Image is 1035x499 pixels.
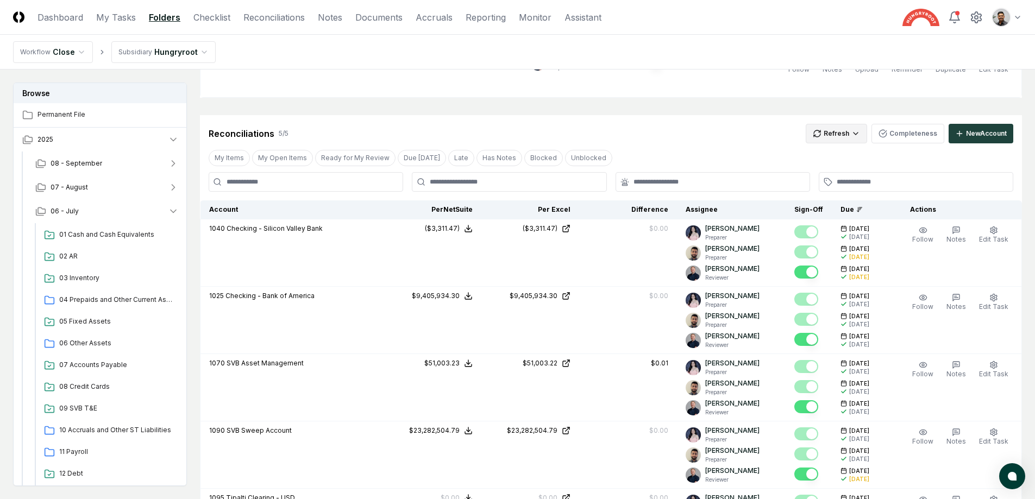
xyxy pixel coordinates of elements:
span: Follow [912,437,933,445]
button: $9,405,934.30 [412,291,473,301]
div: [DATE] [849,253,869,261]
a: 11 Payroll [40,443,179,462]
img: ACg8ocLvq7MjQV6RZF1_Z8o96cGG_vCwfvrLdMx8PuJaibycWA8ZaAE=s96-c [686,266,701,281]
p: [PERSON_NAME] [705,466,760,476]
button: Edit Task [977,358,1011,381]
a: $51,003.22 [490,358,570,368]
div: Actions [901,205,1013,214]
button: Ready for My Review [315,150,396,166]
button: Blocked [524,150,563,166]
a: 05 Fixed Assets [40,312,179,332]
th: Per Excel [481,200,579,219]
div: [DATE] [849,233,869,241]
span: Checking - Silicon Valley Bank [227,224,323,232]
span: 07 Accounts Payable [59,360,174,370]
button: Follow [910,224,936,247]
div: ($3,311.47) [523,224,557,233]
a: 09 SVB T&E [40,399,179,419]
p: Reviewer [705,476,760,484]
p: [PERSON_NAME] [705,311,760,321]
button: My Open Items [252,150,313,166]
button: NewAccount [949,124,1013,143]
button: 06 - July [27,199,187,223]
p: [PERSON_NAME] [705,291,760,301]
p: Preparer [705,388,760,396]
div: [DATE] [849,320,869,329]
span: SVB Sweep Account [227,426,292,434]
span: 09 SVB T&E [59,403,174,413]
div: [DATE] [849,388,869,396]
button: Edit Task [977,426,1011,449]
span: 11 Payroll [59,447,174,457]
button: 07 - August [27,175,187,199]
div: $9,405,934.30 [412,291,460,301]
button: Notes [944,291,968,314]
p: Preparer [705,321,760,329]
a: 06 Other Assets [40,334,179,353]
button: Follow [910,426,936,449]
span: Edit Task [979,437,1008,445]
button: $23,282,504.79 [409,426,473,435]
span: Permanent File [37,110,179,119]
p: [PERSON_NAME] [705,358,760,368]
button: Mark complete [794,245,818,258]
div: [DATE] [849,475,869,483]
span: [DATE] [849,427,869,435]
img: d09822cc-9b6d-4858-8d66-9570c114c672_214030b4-299a-48fd-ad93-fc7c7aef54c6.png [686,380,701,395]
a: 01 Cash and Cash Equivalents [40,225,179,245]
div: $23,282,504.79 [409,426,460,435]
div: $23,282,504.79 [507,426,557,435]
button: Notes [944,224,968,247]
th: Difference [579,200,677,219]
button: 08 - September [27,151,187,175]
p: Preparer [705,456,760,464]
span: 1070 [209,359,225,367]
span: 06 Other Assets [59,338,174,348]
button: Has Notes [476,150,522,166]
img: d09822cc-9b6d-4858-8d66-9570c114c672_214030b4-299a-48fd-ad93-fc7c7aef54c6.png [686,447,701,463]
span: 06 - July [51,206,79,216]
a: Assistant [564,11,601,24]
div: [DATE] [849,340,869,349]
img: ACg8ocLvq7MjQV6RZF1_Z8o96cGG_vCwfvrLdMx8PuJaibycWA8ZaAE=s96-c [686,468,701,483]
img: ACg8ocK1rwy8eqCe8mfIxWeyxIbp_9IQcG1JX1XyIUBvatxmYFCosBjk=s96-c [686,293,701,308]
span: [DATE] [849,225,869,233]
span: 1040 [209,224,225,232]
div: [DATE] [849,455,869,463]
span: Notes [946,302,966,311]
button: Follow [910,291,936,314]
p: [PERSON_NAME] [705,378,760,388]
span: 12 Debt [59,469,174,478]
div: Account [209,205,375,214]
a: My Tasks [96,11,136,24]
button: Mark complete [794,360,818,373]
span: 08 - September [51,159,102,168]
div: Reconciliations [209,127,274,140]
button: $51,003.23 [424,358,473,368]
img: ACg8ocK1rwy8eqCe8mfIxWeyxIbp_9IQcG1JX1XyIUBvatxmYFCosBjk=s96-c [686,225,701,241]
p: Preparer [705,301,760,309]
img: ACg8ocK1rwy8eqCe8mfIxWeyxIbp_9IQcG1JX1XyIUBvatxmYFCosBjk=s96-c [686,427,701,443]
div: $0.00 [649,426,668,435]
div: 5 / 5 [279,129,288,138]
a: Documents [355,11,403,24]
th: Assignee [677,200,786,219]
p: [PERSON_NAME] [705,224,760,233]
span: [DATE] [849,292,869,300]
span: 02 AR [59,251,174,261]
span: Follow [912,370,933,378]
img: ACg8ocLvq7MjQV6RZF1_Z8o96cGG_vCwfvrLdMx8PuJaibycWA8ZaAE=s96-c [686,400,701,415]
th: Sign-Off [786,200,832,219]
button: ($3,311.47) [425,224,473,233]
button: 2025 [14,128,187,151]
span: [DATE] [849,400,869,408]
span: [DATE] [849,447,869,455]
div: ($3,311.47) [425,224,460,233]
div: $9,405,934.30 [510,291,557,301]
p: [PERSON_NAME] [705,331,760,341]
a: Checklist [193,11,230,24]
img: Hungryroot logo [902,9,939,26]
span: Notes [946,437,966,445]
p: [PERSON_NAME] [705,244,760,254]
p: Reviewer [705,408,760,416]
